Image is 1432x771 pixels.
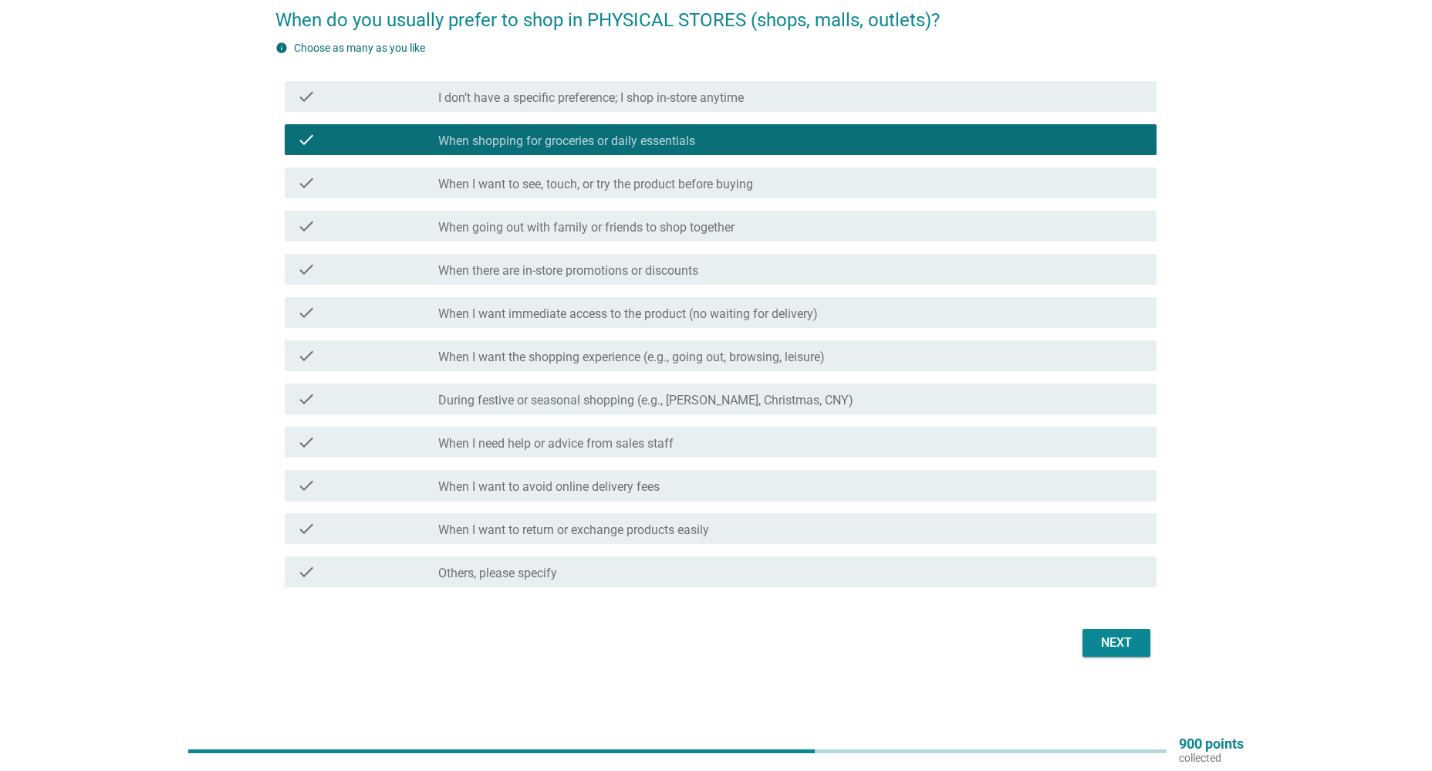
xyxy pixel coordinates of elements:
[1179,751,1244,765] p: collected
[297,217,316,235] i: check
[438,177,753,192] label: When I want to see, touch, or try the product before buying
[297,347,316,365] i: check
[1082,629,1150,657] button: Next
[297,303,316,322] i: check
[297,130,316,149] i: check
[438,479,660,495] label: When I want to avoid online delivery fees
[438,134,695,149] label: When shopping for groceries or daily essentials
[297,563,316,581] i: check
[438,522,709,538] label: When I want to return or exchange products easily
[438,90,744,106] label: I don’t have a specific preference; I shop in-store anytime
[1179,737,1244,751] p: 900 points
[438,350,825,365] label: When I want the shopping experience (e.g., going out, browsing, leisure)
[438,393,853,408] label: During festive or seasonal shopping (e.g., [PERSON_NAME], Christmas, CNY)
[275,42,288,54] i: info
[294,42,425,54] label: Choose as many as you like
[438,566,557,581] label: Others, please specify
[297,87,316,106] i: check
[297,519,316,538] i: check
[438,220,735,235] label: When going out with family or friends to shop together
[438,263,698,279] label: When there are in-store promotions or discounts
[297,174,316,192] i: check
[297,433,316,451] i: check
[297,390,316,408] i: check
[438,306,818,322] label: When I want immediate access to the product (no waiting for delivery)
[297,476,316,495] i: check
[1095,634,1138,652] div: Next
[438,436,674,451] label: When I need help or advice from sales staff
[297,260,316,279] i: check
